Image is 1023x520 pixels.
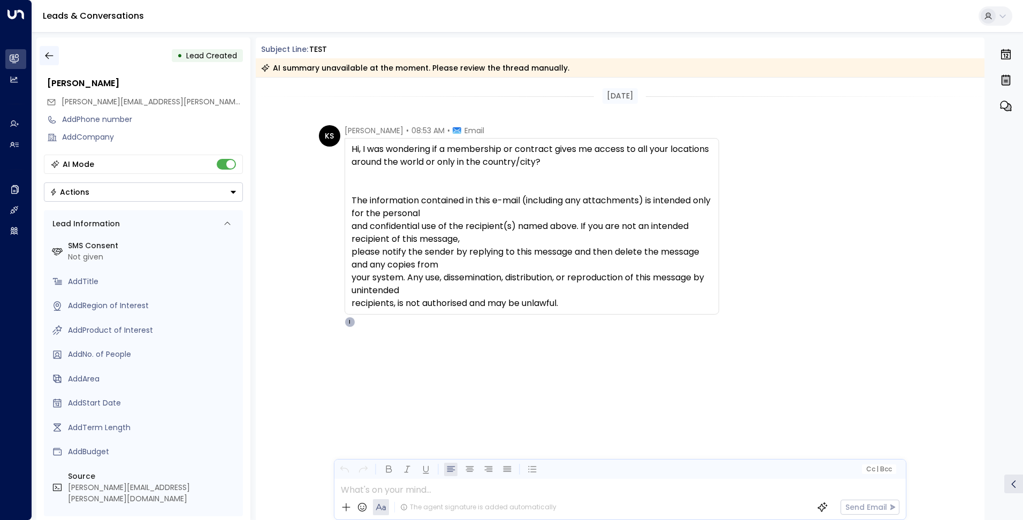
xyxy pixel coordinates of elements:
[44,182,243,202] button: Actions
[50,187,89,197] div: Actions
[345,317,355,327] div: I
[68,325,239,336] div: AddProduct of Interest
[447,125,450,136] span: •
[866,465,891,473] span: Cc Bcc
[62,96,243,108] span: khyati.singh@iwgplc.com
[261,44,308,55] span: Subject Line:
[177,46,182,65] div: •
[68,276,239,287] div: AddTitle
[861,464,896,475] button: Cc|Bcc
[43,10,144,22] a: Leads & Conversations
[352,169,712,310] div: The information contained in this e-mail (including any attachments) is intended only for the per...
[876,465,879,473] span: |
[68,446,239,457] div: AddBudget
[68,373,239,385] div: AddArea
[68,397,239,409] div: AddStart Date
[68,349,239,360] div: AddNo. of People
[356,463,370,476] button: Redo
[411,125,445,136] span: 08:53 AM
[352,143,712,169] span: Hi, I was wondering if a membership or contract gives me access to all your locations around the ...
[406,125,409,136] span: •
[68,471,239,482] label: Source
[68,300,239,311] div: AddRegion of Interest
[261,63,569,73] div: AI summary unavailable at the moment. Please review the thread manually.
[68,240,239,251] label: SMS Consent
[47,77,243,90] div: [PERSON_NAME]
[62,132,243,143] div: AddCompany
[186,50,237,61] span: Lead Created
[62,114,243,125] div: AddPhone number
[345,125,403,136] span: [PERSON_NAME]
[400,502,556,512] div: The agent signature is added automatically
[68,251,239,263] div: Not given
[309,44,327,55] div: TEST
[49,218,120,230] div: Lead Information
[464,125,484,136] span: Email
[319,125,340,147] div: KS
[63,159,94,170] div: AI Mode
[68,422,239,433] div: AddTerm Length
[602,88,638,104] div: [DATE]
[62,96,303,107] span: [PERSON_NAME][EMAIL_ADDRESS][PERSON_NAME][DOMAIN_NAME]
[44,182,243,202] div: Button group with a nested menu
[338,463,351,476] button: Undo
[68,482,239,504] div: [PERSON_NAME][EMAIL_ADDRESS][PERSON_NAME][DOMAIN_NAME]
